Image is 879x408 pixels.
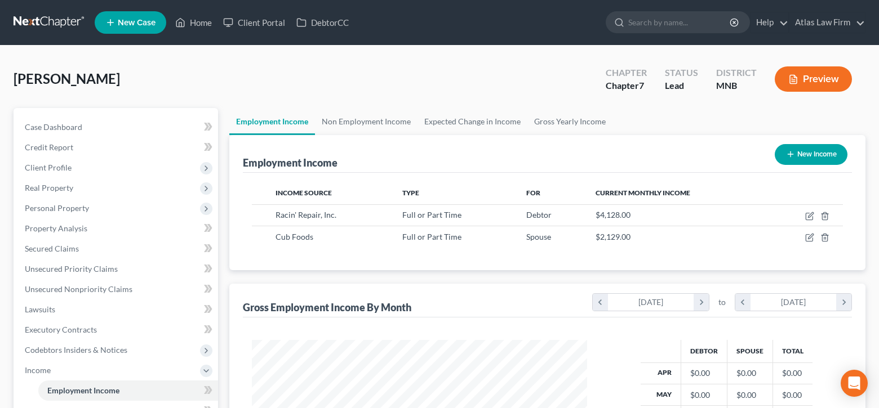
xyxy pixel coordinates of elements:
span: New Case [118,19,156,27]
span: Debtor [526,210,552,219]
a: Atlas Law Firm [789,12,865,33]
a: Help [751,12,788,33]
button: Preview [775,66,852,92]
a: Case Dashboard [16,117,218,137]
i: chevron_left [735,294,751,311]
input: Search by name... [628,12,731,33]
span: $4,128.00 [596,210,631,219]
a: DebtorCC [291,12,354,33]
span: Unsecured Nonpriority Claims [25,284,132,294]
span: Type [402,189,419,197]
span: Current Monthly Income [596,189,690,197]
div: District [716,66,757,79]
a: Client Portal [217,12,291,33]
a: Unsecured Nonpriority Claims [16,279,218,299]
span: Property Analysis [25,223,87,233]
div: Gross Employment Income By Month [243,301,411,314]
a: Gross Yearly Income [527,108,612,135]
i: chevron_left [593,294,608,311]
div: [DATE] [751,294,837,311]
a: Executory Contracts [16,320,218,340]
span: Unsecured Priority Claims [25,264,118,274]
span: [PERSON_NAME] [14,70,120,87]
a: Secured Claims [16,239,218,259]
a: Property Analysis [16,218,218,239]
span: For [526,189,540,197]
td: $0.00 [773,362,813,384]
th: Total [773,340,813,362]
div: $0.00 [736,389,763,401]
span: Lawsuits [25,304,55,314]
button: New Income [775,144,847,165]
span: Secured Claims [25,244,79,253]
a: Lawsuits [16,299,218,320]
a: Credit Report [16,137,218,158]
th: Apr [641,362,681,384]
div: Chapter [606,79,647,92]
span: 7 [639,80,644,91]
div: $0.00 [690,389,718,401]
th: May [641,384,681,405]
a: Non Employment Income [315,108,418,135]
th: Spouse [727,340,773,362]
span: Cub Foods [276,232,313,241]
div: [DATE] [608,294,694,311]
div: Lead [665,79,698,92]
span: Codebtors Insiders & Notices [25,345,127,355]
a: Expected Change in Income [418,108,527,135]
span: Income Source [276,189,332,197]
div: Employment Income [243,156,338,169]
div: $0.00 [690,367,718,379]
span: Spouse [526,232,551,241]
span: Income [25,365,51,375]
div: MNB [716,79,757,92]
div: Status [665,66,698,79]
span: Case Dashboard [25,122,82,132]
span: Credit Report [25,142,73,152]
i: chevron_right [694,294,709,311]
span: Employment Income [47,385,119,395]
th: Debtor [681,340,727,362]
span: Personal Property [25,203,89,213]
span: Full or Part Time [402,232,461,241]
span: Real Property [25,183,73,192]
span: Client Profile [25,163,72,172]
a: Employment Income [38,380,218,401]
span: Full or Part Time [402,210,461,219]
div: $0.00 [736,367,763,379]
div: Open Intercom Messenger [841,370,868,397]
td: $0.00 [773,384,813,405]
span: to [718,297,726,308]
a: Unsecured Priority Claims [16,259,218,279]
span: Racin' Repair, Inc. [276,210,336,219]
div: Chapter [606,66,647,79]
i: chevron_right [836,294,851,311]
span: Executory Contracts [25,325,97,334]
span: $2,129.00 [596,232,631,241]
a: Employment Income [229,108,315,135]
a: Home [170,12,217,33]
